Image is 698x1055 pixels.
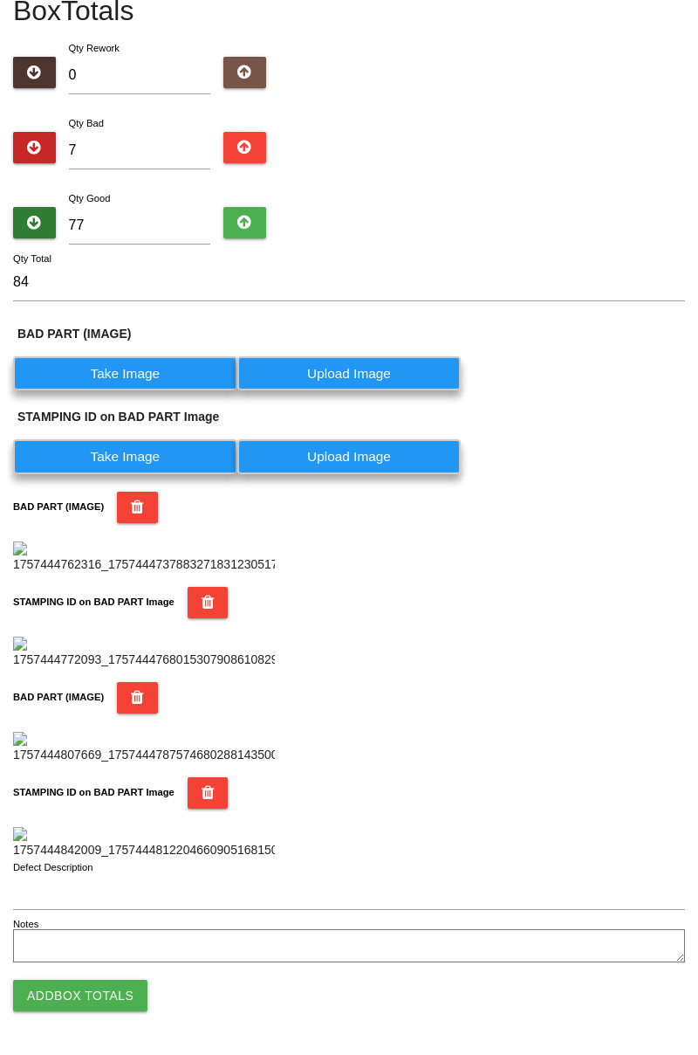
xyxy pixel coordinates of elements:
[117,682,158,714] button: BAD PART (IMAGE)
[13,501,104,512] b: BAD PART (IMAGE)
[13,860,93,875] label: Defect Description
[13,637,275,669] img: 1757444772093_17574447680153079086108293763298.jpg
[13,787,174,797] b: STAMPING ID on BAD PART Image
[69,43,120,53] label: Qty Rework
[13,692,104,702] b: BAD PART (IMAGE)
[13,732,275,764] img: 1757444807669_17574447875746802881435001169690.jpg
[117,492,158,523] button: BAD PART (IMAGE)
[13,917,38,932] label: Notes
[13,439,237,473] label: Take Image
[13,541,275,574] img: 1757444762316_17574447378832718312305174515795.jpg
[13,596,174,607] b: STAMPING ID on BAD PART Image
[17,327,131,341] b: BAD PART (IMAGE)
[69,118,104,128] label: Qty Bad
[69,193,111,203] label: Qty Good
[188,587,229,618] button: STAMPING ID on BAD PART Image
[188,777,229,809] button: STAMPING ID on BAD PART Image
[237,356,462,390] label: Upload Image
[13,356,237,390] label: Take Image
[17,410,219,424] b: STAMPING ID on BAD PART Image
[13,980,147,1011] button: AddBox Totals
[13,827,275,859] img: 1757444842009_17574448122046609051681501431509.jpg
[237,439,462,473] label: Upload Image
[13,252,51,266] label: Qty Total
